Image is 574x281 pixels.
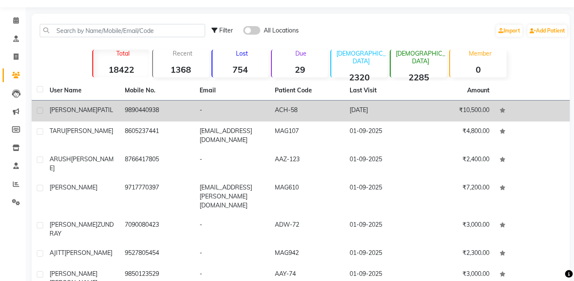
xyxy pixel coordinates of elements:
[50,106,97,114] span: [PERSON_NAME]
[344,81,420,101] th: Last Visit
[420,101,495,121] td: ₹10,500.00
[420,121,495,150] td: ₹4,800.00
[394,50,447,65] p: [DEMOGRAPHIC_DATA]
[264,26,299,35] span: All Locations
[344,178,420,215] td: 01-09-2025
[344,101,420,121] td: [DATE]
[50,155,71,163] span: ARUSH
[194,81,270,101] th: Email
[270,243,345,264] td: MAG942
[331,72,387,83] strong: 2320
[344,243,420,264] td: 01-09-2025
[156,50,209,57] p: Recent
[120,178,195,215] td: 9717770397
[50,249,65,257] span: AJITT
[194,243,270,264] td: -
[344,215,420,243] td: 01-09-2025
[344,150,420,178] td: 01-09-2025
[120,243,195,264] td: 9527805454
[219,27,233,34] span: Filter
[270,178,345,215] td: MAG610
[274,50,328,57] p: Due
[194,101,270,121] td: -
[50,127,65,135] span: TARU
[344,121,420,150] td: 01-09-2025
[420,243,495,264] td: ₹2,300.00
[212,64,268,75] strong: 754
[50,183,97,191] span: [PERSON_NAME]
[120,101,195,121] td: 9890440938
[120,215,195,243] td: 7090080423
[420,215,495,243] td: ₹3,000.00
[270,101,345,121] td: ACH-58
[270,150,345,178] td: AAZ-123
[65,249,112,257] span: [PERSON_NAME]
[120,150,195,178] td: 8766417805
[527,25,567,37] a: Add Patient
[270,215,345,243] td: ADW-72
[270,121,345,150] td: MAG107
[391,72,447,83] strong: 2285
[44,81,120,101] th: User Name
[450,64,506,75] strong: 0
[93,64,149,75] strong: 18422
[462,81,495,100] th: Amount
[50,270,97,278] span: [PERSON_NAME]
[194,150,270,178] td: -
[153,64,209,75] strong: 1368
[120,121,195,150] td: 8605237441
[335,50,387,65] p: [DEMOGRAPHIC_DATA]
[97,50,149,57] p: Total
[194,178,270,215] td: [EMAIL_ADDRESS][PERSON_NAME][DOMAIN_NAME]
[420,178,495,215] td: ₹7,200.00
[40,24,205,37] input: Search by Name/Mobile/Email/Code
[50,155,114,172] span: [PERSON_NAME]
[50,221,97,228] span: [PERSON_NAME]
[194,121,270,150] td: [EMAIL_ADDRESS][DOMAIN_NAME]
[272,64,328,75] strong: 29
[453,50,506,57] p: Member
[420,150,495,178] td: ₹2,400.00
[194,215,270,243] td: -
[97,106,113,114] span: PATIL
[65,127,113,135] span: [PERSON_NAME]
[216,50,268,57] p: Lost
[270,81,345,101] th: Patient Code
[120,81,195,101] th: Mobile No.
[496,25,522,37] a: Import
